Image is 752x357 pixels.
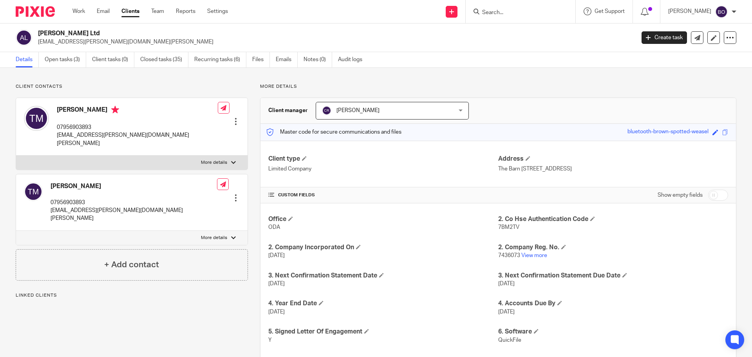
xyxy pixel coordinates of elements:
p: 07956903893 [51,199,217,207]
h4: Address [498,155,728,163]
img: svg%3E [24,182,43,201]
p: Client contacts [16,83,248,90]
h4: 2. Company Incorporated On [268,243,498,252]
span: Y [268,337,272,343]
h4: 2. Company Reg. No. [498,243,728,252]
p: Limited Company [268,165,498,173]
input: Search [481,9,552,16]
a: View more [521,253,547,258]
h4: CUSTOM FIELDS [268,192,498,198]
div: bluetooth-brown-spotted-weasel [627,128,709,137]
p: The Barn [STREET_ADDRESS] [498,165,728,173]
a: Emails [276,52,298,67]
label: Show empty fields [658,191,703,199]
a: Details [16,52,39,67]
p: More details [260,83,736,90]
h4: [PERSON_NAME] [57,106,218,116]
p: Master code for secure communications and files [266,128,401,136]
h4: 4. Accounts Due By [498,299,728,308]
img: svg%3E [24,106,49,131]
a: Clients [121,7,139,15]
a: Closed tasks (35) [140,52,188,67]
p: Linked clients [16,292,248,299]
a: Client tasks (0) [92,52,134,67]
span: [DATE] [268,281,285,286]
a: Work [72,7,85,15]
a: Notes (0) [304,52,332,67]
a: Email [97,7,110,15]
p: [EMAIL_ADDRESS][PERSON_NAME][DOMAIN_NAME][PERSON_NAME] [51,207,217,223]
img: svg%3E [16,29,32,46]
h4: 4. Year End Date [268,299,498,308]
span: Get Support [595,9,625,14]
p: More details [201,159,227,166]
a: Reports [176,7,195,15]
span: [DATE] [268,309,285,315]
p: 07956903893 [57,123,218,131]
span: 7436073 [498,253,520,258]
p: [EMAIL_ADDRESS][PERSON_NAME][DOMAIN_NAME][PERSON_NAME] [38,38,630,46]
h4: Client type [268,155,498,163]
h4: 6. Software [498,328,728,336]
span: [DATE] [498,309,515,315]
span: ODA [268,225,280,230]
h4: 5. Signed Letter Of Engagement [268,328,498,336]
span: [PERSON_NAME] [336,108,380,113]
h4: 2. Co Hse Authentication Code [498,215,728,223]
img: svg%3E [715,5,728,18]
a: Team [151,7,164,15]
a: Audit logs [338,52,368,67]
h2: [PERSON_NAME] Ltd [38,29,512,38]
h4: + Add contact [104,259,159,271]
a: Create task [642,31,687,44]
h3: Client manager [268,107,308,114]
h4: Office [268,215,498,223]
a: Open tasks (3) [45,52,86,67]
h4: [PERSON_NAME] [51,182,217,190]
span: QuickFile [498,337,521,343]
p: [PERSON_NAME] [668,7,711,15]
i: Primary [111,106,119,114]
a: Settings [207,7,228,15]
h4: 3. Next Confirmation Statement Due Date [498,272,728,280]
span: 7BM2TV [498,225,519,230]
h4: 3. Next Confirmation Statement Date [268,272,498,280]
a: Files [252,52,270,67]
img: svg%3E [322,106,331,115]
span: [DATE] [268,253,285,258]
span: [DATE] [498,281,515,286]
a: Recurring tasks (6) [194,52,246,67]
p: More details [201,235,227,241]
p: [EMAIL_ADDRESS][PERSON_NAME][DOMAIN_NAME][PERSON_NAME] [57,131,218,147]
img: Pixie [16,6,55,17]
